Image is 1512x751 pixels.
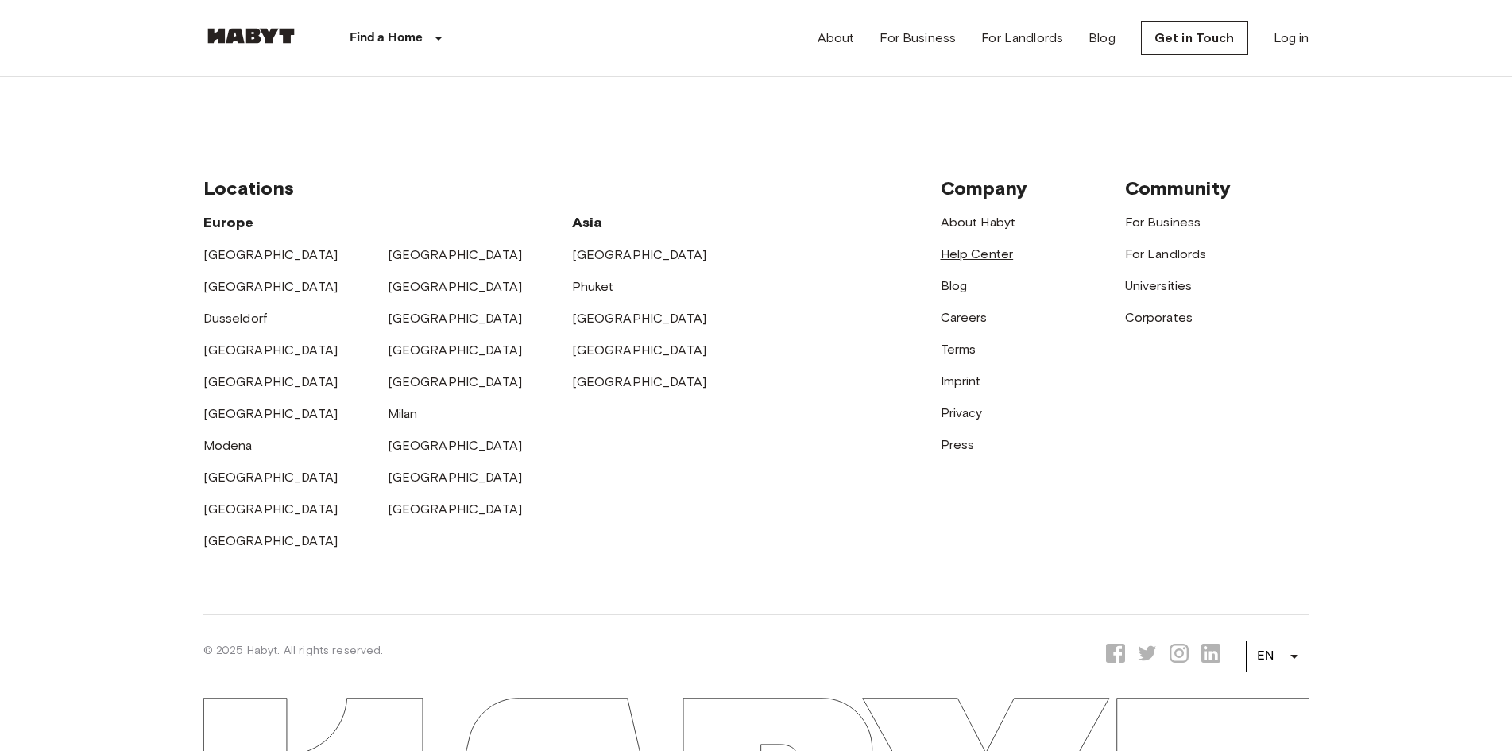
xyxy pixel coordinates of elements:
[941,246,1014,261] a: Help Center
[572,247,707,262] a: [GEOGRAPHIC_DATA]
[1125,246,1207,261] a: For Landlords
[203,28,299,44] img: Habyt
[388,374,523,389] a: [GEOGRAPHIC_DATA]
[1246,634,1309,679] div: EN
[1089,29,1116,48] a: Blog
[203,279,338,294] a: [GEOGRAPHIC_DATA]
[203,406,338,421] a: [GEOGRAPHIC_DATA]
[1125,278,1193,293] a: Universities
[203,214,254,231] span: Europe
[388,501,523,517] a: [GEOGRAPHIC_DATA]
[203,501,338,517] a: [GEOGRAPHIC_DATA]
[350,29,423,48] p: Find a Home
[203,311,268,326] a: Dusseldorf
[1125,215,1201,230] a: For Business
[203,247,338,262] a: [GEOGRAPHIC_DATA]
[1141,21,1248,55] a: Get in Touch
[941,374,981,389] a: Imprint
[203,438,253,453] a: Modena
[572,279,614,294] a: Phuket
[572,214,603,231] span: Asia
[388,247,523,262] a: [GEOGRAPHIC_DATA]
[941,278,968,293] a: Blog
[203,374,338,389] a: [GEOGRAPHIC_DATA]
[203,470,338,485] a: [GEOGRAPHIC_DATA]
[941,405,983,420] a: Privacy
[203,343,338,358] a: [GEOGRAPHIC_DATA]
[572,343,707,358] a: [GEOGRAPHIC_DATA]
[941,342,976,357] a: Terms
[981,29,1063,48] a: For Landlords
[1125,310,1193,325] a: Corporates
[941,310,988,325] a: Careers
[388,438,523,453] a: [GEOGRAPHIC_DATA]
[203,176,294,199] span: Locations
[572,311,707,326] a: [GEOGRAPHIC_DATA]
[941,176,1028,199] span: Company
[941,437,975,452] a: Press
[818,29,855,48] a: About
[880,29,956,48] a: For Business
[388,470,523,485] a: [GEOGRAPHIC_DATA]
[1125,176,1231,199] span: Community
[388,279,523,294] a: [GEOGRAPHIC_DATA]
[388,343,523,358] a: [GEOGRAPHIC_DATA]
[941,215,1016,230] a: About Habyt
[1274,29,1309,48] a: Log in
[203,644,384,657] span: © 2025 Habyt. All rights reserved.
[572,374,707,389] a: [GEOGRAPHIC_DATA]
[203,533,338,548] a: [GEOGRAPHIC_DATA]
[388,311,523,326] a: [GEOGRAPHIC_DATA]
[388,406,418,421] a: Milan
